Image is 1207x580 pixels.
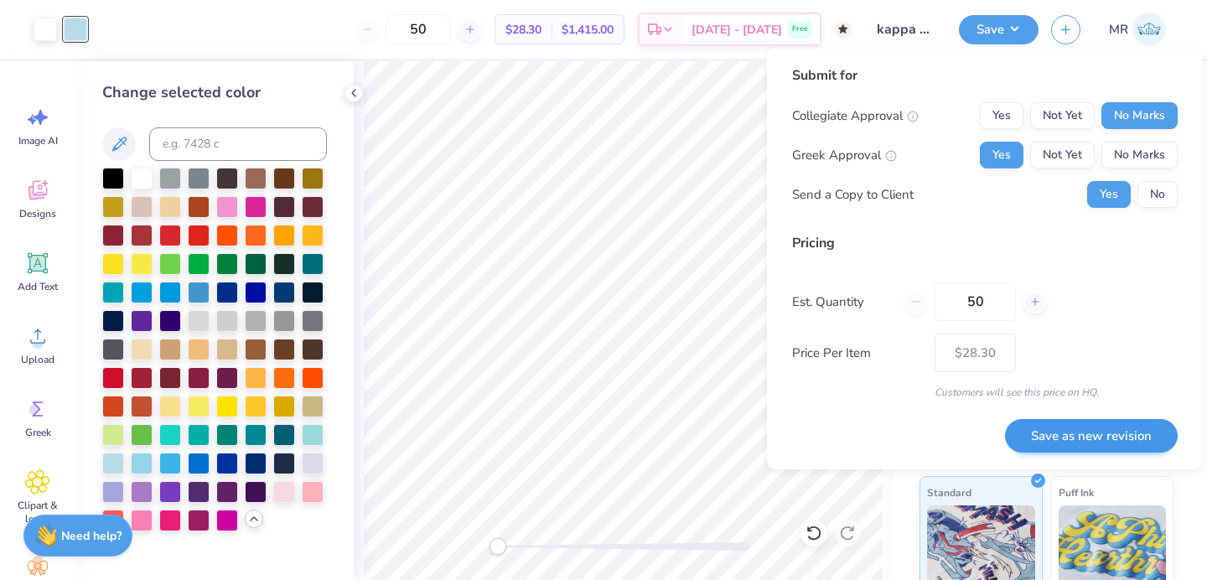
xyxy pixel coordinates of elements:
[490,538,506,555] div: Accessibility label
[980,102,1023,129] button: Yes
[102,81,327,104] div: Change selected color
[21,353,54,366] span: Upload
[19,207,56,220] span: Designs
[505,21,541,39] span: $28.30
[1101,13,1173,46] a: MR
[959,15,1039,44] button: Save
[18,134,58,148] span: Image AI
[1137,181,1178,208] button: No
[792,233,1178,253] div: Pricing
[1132,13,1166,46] img: Micaela Rothenbuhler
[692,21,782,39] span: [DATE] - [DATE]
[792,293,892,312] label: Est. Quantity
[864,13,946,46] input: Untitled Design
[792,185,914,205] div: Send a Copy to Client
[792,65,1178,85] div: Submit for
[792,146,897,165] div: Greek Approval
[792,385,1178,400] div: Customers will see this price on HQ.
[18,280,58,293] span: Add Text
[792,344,922,363] label: Price Per Item
[1005,419,1178,453] button: Save as new revision
[1101,102,1178,129] button: No Marks
[1109,20,1128,39] span: MR
[1101,142,1178,168] button: No Marks
[980,142,1023,168] button: Yes
[61,528,122,544] strong: Need help?
[927,484,971,501] span: Standard
[1059,484,1094,501] span: Puff Ink
[792,106,919,126] div: Collegiate Approval
[25,426,51,439] span: Greek
[386,14,451,44] input: – –
[1030,142,1095,168] button: Not Yet
[935,282,1016,321] input: – –
[149,127,327,161] input: e.g. 7428 c
[792,23,808,35] span: Free
[562,21,614,39] span: $1,415.00
[10,499,65,526] span: Clipart & logos
[1030,102,1095,129] button: Not Yet
[1087,181,1131,208] button: Yes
